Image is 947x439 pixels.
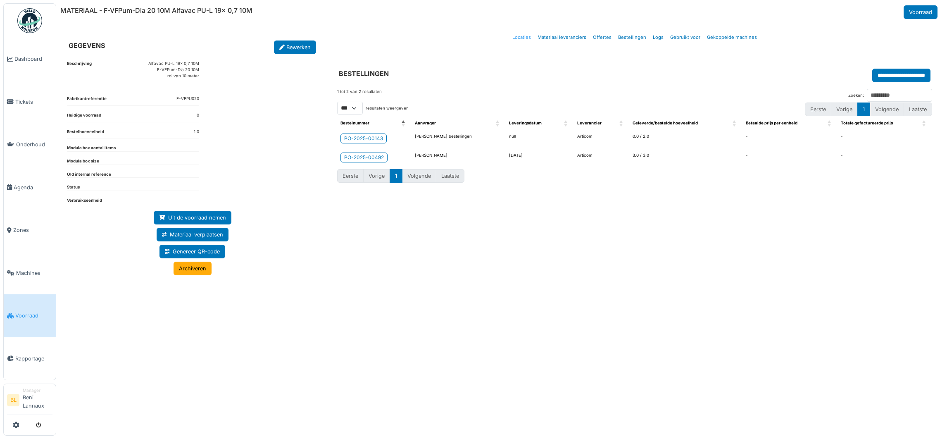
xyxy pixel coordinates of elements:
[509,121,542,125] span: Leveringsdatum
[574,130,629,149] td: Articom
[577,121,602,125] span: Leverancier
[4,38,56,81] a: Dashboard
[742,130,838,149] td: -
[60,7,252,14] h6: MATERIAAL - F-VFPum-Dia 20 10M Alfavac PU-L 19x 0,7 10M
[746,121,797,125] span: Betaalde prijs per eenheid
[922,117,927,130] span: Totale gefactureerde prijs: Activate to sort
[67,61,92,89] dt: Beschrijving
[67,198,102,204] dt: Verbruikseenheid
[15,98,52,106] span: Tickets
[13,226,52,234] span: Zones
[7,394,19,406] li: BL
[159,245,225,258] a: Genereer QR-code
[67,172,111,178] dt: Old internal reference
[838,149,932,168] td: -
[857,103,870,116] button: 1
[904,5,937,19] a: Voorraad
[415,121,436,125] span: Aanvrager
[197,112,199,119] dd: 0
[733,117,738,130] span: Geleverde/bestelde hoeveelheid: Activate to sort
[633,134,739,140] div: 0.0 / 2.0
[15,355,52,363] span: Rapportage
[67,112,101,122] dt: Huidige voorraad
[148,61,199,79] p: Alfavac PU-L 19x 0,7 10M F-VFPum-Dia 20 10M rol van 10 meter
[344,154,384,161] div: PO-2025-00492
[194,129,199,135] dd: 1.0
[633,153,739,159] div: 3.0 / 3.0
[4,123,56,166] a: Onderhoud
[69,42,105,50] h6: GEGEVENS
[339,70,389,78] h6: BESTELLINGEN
[340,121,369,125] span: Bestelnummer
[650,28,667,47] a: Logs
[509,153,570,159] div: [DATE]
[4,294,56,337] a: Voorraad
[67,184,80,191] dt: Status
[337,169,932,183] nav: pagination
[7,387,52,415] a: BL ManagerBeni Lannaux
[564,117,569,130] span: Leveringsdatum: Activate to sort
[16,269,52,277] span: Machines
[366,105,409,112] label: resultaten weergeven
[805,103,932,116] nav: pagination
[17,8,42,33] img: Badge_color-CXgf-gQk.svg
[590,28,615,47] a: Offertes
[67,129,104,138] dt: Bestelhoeveelheid
[534,28,590,47] a: Materiaal leveranciers
[274,41,316,54] a: Bewerken
[67,158,99,165] dt: Modula box size
[4,209,56,252] a: Zones
[412,130,506,149] td: [PERSON_NAME] bestellingen
[509,134,570,140] div: null
[574,149,629,168] td: Articom
[742,149,838,168] td: -
[14,184,52,191] span: Agenda
[4,81,56,124] a: Tickets
[176,96,199,102] dd: F-VFPU020
[704,28,760,47] a: Gekoppelde machines
[16,141,52,148] span: Onderhoud
[4,337,56,380] a: Rapportage
[848,93,864,99] label: Zoeken:
[15,312,52,320] span: Voorraad
[67,96,107,105] dt: Fabrikantreferentie
[838,130,932,149] td: -
[633,121,698,125] span: Geleverde/bestelde hoeveelheid
[402,117,407,130] span: Bestelnummer: Activate to invert sorting
[615,28,650,47] a: Bestellingen
[14,55,52,63] span: Dashboard
[412,149,506,168] td: [PERSON_NAME]
[23,387,52,394] div: Manager
[344,135,383,142] div: PO-2025-00143
[4,166,56,209] a: Agenda
[496,117,501,130] span: Aanvrager: Activate to sort
[337,89,382,102] div: 1 tot 2 van 2 resultaten
[509,28,534,47] a: Locaties
[828,117,833,130] span: Betaalde prijs per eenheid: Activate to sort
[841,121,893,125] span: Totale gefactureerde prijs
[667,28,704,47] a: Gebruikt voor
[4,252,56,295] a: Machines
[157,228,228,241] a: Materiaal verplaatsen
[340,153,388,162] a: PO-2025-00492
[154,211,231,224] a: Uit de voorraad nemen
[390,169,402,183] button: 1
[67,145,116,151] dt: Modula box aantal items
[340,134,387,143] a: PO-2025-00143
[619,117,624,130] span: Leverancier: Activate to sort
[174,262,212,275] a: Archiveren
[23,387,52,413] li: Beni Lannaux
